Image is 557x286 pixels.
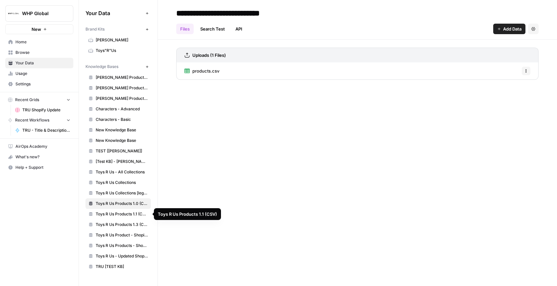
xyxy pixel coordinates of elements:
span: [Test KB] - [PERSON_NAME] [96,159,148,165]
span: Characters - Basic [96,117,148,122]
span: Brand Kits [85,26,105,32]
span: Add Data [503,26,521,32]
span: Toys R Us Collections [legacy - manual pull] [96,190,148,196]
span: Toys R Us Products - Shopify Live Sync (no inventory min) [96,243,148,249]
a: API [231,24,246,34]
span: Your Data [85,9,143,17]
span: Toys R Us Products 1.3 (CSV) [96,222,148,228]
span: New Knowledge Base [96,127,148,133]
button: Help + Support [5,162,73,173]
a: Toys R Us - Updated Shopify Live Sync [preferred] [85,251,151,261]
span: Toys"R"Us [96,48,148,54]
a: [PERSON_NAME] Products 1.0 (CSV) [85,72,151,83]
a: Your Data [5,58,73,68]
a: Settings [5,79,73,89]
a: [Test KB] - [PERSON_NAME] [85,156,151,167]
a: [PERSON_NAME] Products 1.1 (CSV) [85,83,151,93]
span: Recent Workflows [15,117,49,123]
a: TRU - Title & Description Generator [12,125,73,136]
img: WHP Global Logo [8,8,19,19]
span: Knowledge Bases [85,64,118,70]
a: Toys R Us Products 1.0 (CSV) [85,198,151,209]
span: Toys R Us Collections [96,180,148,186]
a: Characters - Basic [85,114,151,125]
span: AirOps Academy [15,143,70,149]
span: Home [15,39,70,45]
a: [PERSON_NAME] [85,35,151,45]
span: New Knowledge Base [96,138,148,143]
a: Toys R Us Collections [legacy - manual pull] [85,188,151,198]
a: TEST [[PERSON_NAME]] [85,146,151,156]
a: Toys R Us Products 1.3 (CSV) [85,219,151,230]
span: Toys R Us Product - Shopify Live Sync (min 5 inv) [96,232,148,238]
button: Add Data [493,24,525,34]
span: Your Data [15,60,70,66]
button: Workspace: WHP Global [5,5,73,22]
span: [PERSON_NAME] Products 1.2 (Shopify Connection) [96,96,148,101]
span: [PERSON_NAME] [96,37,148,43]
a: New Knowledge Base [85,135,151,146]
span: New [32,26,41,33]
button: What's new? [5,152,73,162]
a: Uploads (1 Files) [184,48,226,62]
a: Files [176,24,194,34]
a: Toys"R"Us [85,45,151,56]
span: TRU [TEST KB] [96,264,148,270]
a: Home [5,37,73,47]
span: Recent Grids [15,97,39,103]
span: Characters - Advanced [96,106,148,112]
a: New Knowledge Base [85,125,151,135]
a: Toys R Us Product - Shopify Live Sync (min 5 inv) [85,230,151,240]
span: [PERSON_NAME] Products 1.1 (CSV) [96,85,148,91]
a: Toys R Us Collections [85,177,151,188]
a: Browse [5,47,73,58]
span: Toys R Us - Updated Shopify Live Sync [preferred] [96,253,148,259]
a: Toys R Us - All Collections [85,167,151,177]
button: Recent Grids [5,95,73,105]
span: Toys R Us - All Collections [96,169,148,175]
a: products.csv [184,62,219,79]
a: Toys R Us Products - Shopify Live Sync (no inventory min) [85,240,151,251]
span: Toys R Us Products 1.1 (CSV) [96,211,148,217]
span: TRU Shopify Update [22,107,70,113]
span: Help + Support [15,165,70,170]
button: New [5,24,73,34]
a: Characters - Advanced [85,104,151,114]
a: TRU [TEST KB] [85,261,151,272]
span: TEST [[PERSON_NAME]] [96,148,148,154]
a: Search Test [196,24,229,34]
span: Settings [15,81,70,87]
span: WHP Global [22,10,62,17]
span: TRU - Title & Description Generator [22,127,70,133]
a: Toys R Us Products 1.1 (CSV) [85,209,151,219]
a: [PERSON_NAME] Products 1.2 (Shopify Connection) [85,93,151,104]
span: Browse [15,50,70,55]
span: products.csv [192,68,219,74]
a: Usage [5,68,73,79]
span: [PERSON_NAME] Products 1.0 (CSV) [96,75,148,80]
div: What's new? [6,152,73,162]
span: Usage [15,71,70,77]
h3: Uploads (1 Files) [192,52,226,58]
a: TRU Shopify Update [12,105,73,115]
button: Recent Workflows [5,115,73,125]
span: Toys R Us Products 1.0 (CSV) [96,201,148,207]
a: AirOps Academy [5,141,73,152]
